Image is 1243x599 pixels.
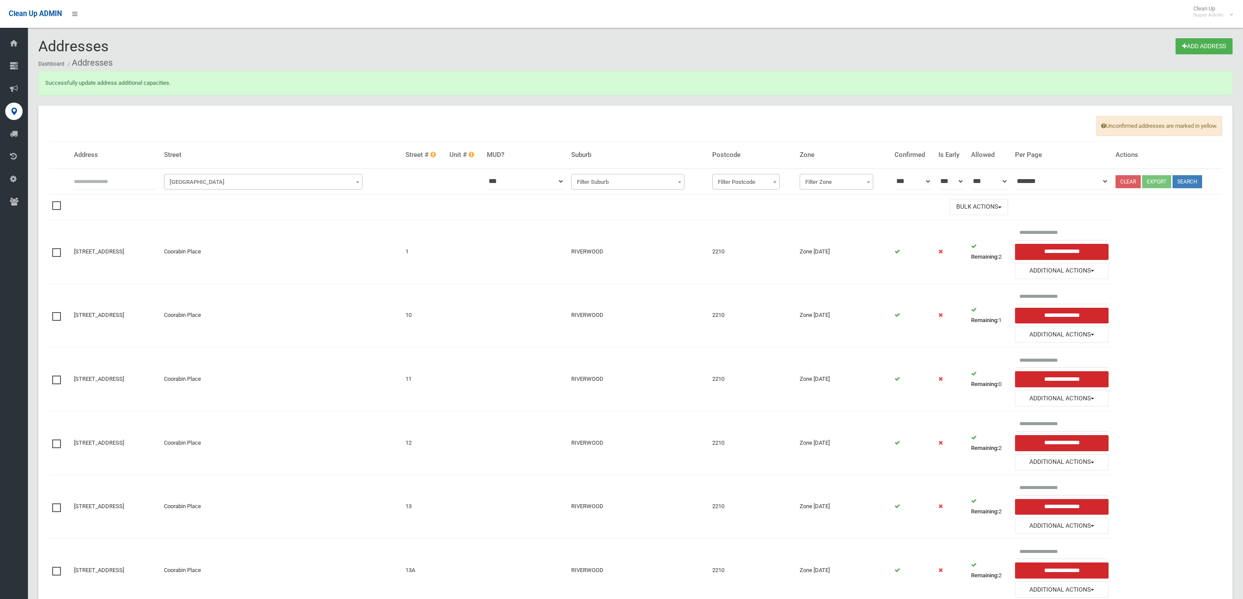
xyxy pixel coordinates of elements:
h4: Suburb [571,151,705,159]
a: [STREET_ADDRESS] [74,248,124,255]
span: Addresses [38,37,109,55]
td: Zone [DATE] [796,475,891,539]
h4: Zone [800,151,887,159]
td: Zone [DATE] [796,411,891,475]
span: Filter Zone [800,174,873,190]
span: Unconfirmed addresses are marked in yellow. [1096,116,1222,136]
td: 2 [968,475,1012,539]
span: Clean Up [1189,5,1232,18]
a: Clear [1116,175,1141,188]
a: Add Address [1176,38,1233,54]
span: Filter Postcode [714,176,777,188]
h4: Unit # [449,151,480,159]
span: Filter Suburb [571,174,684,190]
h4: Allowed [971,151,1008,159]
td: Zone [DATE] [796,347,891,411]
td: 2210 [709,411,796,475]
span: Filter Postcode [712,174,780,190]
li: Addresses [66,55,113,71]
button: Search [1173,175,1202,188]
h4: Actions [1116,151,1219,159]
td: Coorabin Place [161,220,402,283]
h4: Street # [405,151,442,159]
strong: Remaining: [971,572,998,579]
td: RIVERWOOD [568,475,709,539]
td: 13 [402,475,446,539]
td: Coorabin Place [161,475,402,539]
td: 2 [968,411,1012,475]
td: Coorabin Place [161,347,402,411]
strong: Remaining: [971,381,998,387]
span: Filter Zone [802,176,871,188]
h4: Postcode [712,151,793,159]
td: RIVERWOOD [568,283,709,347]
span: Filter Suburb [573,176,682,188]
td: RIVERWOOD [568,347,709,411]
button: Additional Actions [1015,390,1109,406]
td: Coorabin Place [161,411,402,475]
a: [STREET_ADDRESS] [74,503,124,509]
td: 1 [402,220,446,283]
div: Successfully update address additional capacities. [38,71,1233,95]
button: Bulk Actions [950,199,1008,215]
strong: Remaining: [971,253,998,260]
span: Filter Street [166,176,360,188]
h4: Address [74,151,157,159]
td: 2210 [709,220,796,283]
td: 12 [402,411,446,475]
td: 1 [968,283,1012,347]
td: 2 [968,220,1012,283]
td: 10 [402,283,446,347]
small: Super Admin [1193,12,1223,18]
strong: Remaining: [971,317,998,323]
td: 0 [968,347,1012,411]
a: Dashboard [38,61,64,67]
h4: Street [164,151,399,159]
button: Additional Actions [1015,454,1109,470]
td: 2210 [709,475,796,539]
td: 11 [402,347,446,411]
a: [STREET_ADDRESS] [74,567,124,573]
a: [STREET_ADDRESS] [74,312,124,318]
span: Clean Up ADMIN [9,10,62,18]
strong: Remaining: [971,508,998,515]
a: [STREET_ADDRESS] [74,439,124,446]
td: Zone [DATE] [796,283,891,347]
button: Additional Actions [1015,518,1109,534]
h4: Per Page [1015,151,1109,159]
h4: Is Early [938,151,964,159]
h4: MUD? [487,151,564,159]
td: 2210 [709,283,796,347]
td: 2210 [709,347,796,411]
button: Additional Actions [1015,326,1109,343]
a: [STREET_ADDRESS] [74,376,124,382]
button: Additional Actions [1015,263,1109,279]
td: RIVERWOOD [568,220,709,283]
button: Additional Actions [1015,582,1109,598]
strong: Remaining: [971,445,998,451]
span: Filter Street [164,174,362,190]
td: Coorabin Place [161,283,402,347]
td: RIVERWOOD [568,411,709,475]
h4: Confirmed [895,151,931,159]
td: Zone [DATE] [796,220,891,283]
button: Export [1142,175,1171,188]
